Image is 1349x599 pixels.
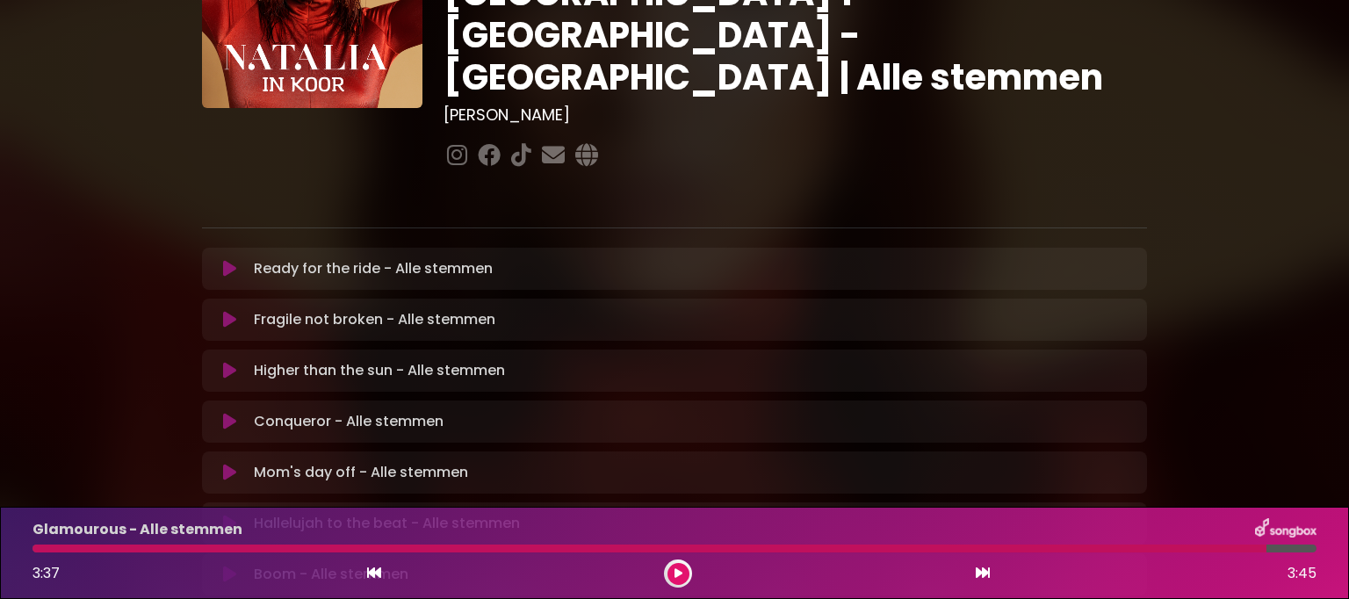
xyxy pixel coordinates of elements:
p: Higher than the sun - Alle stemmen [254,360,505,381]
img: songbox-logo-white.png [1255,518,1317,541]
h3: [PERSON_NAME] [444,105,1147,125]
p: Conqueror - Alle stemmen [254,411,444,432]
p: Glamourous - Alle stemmen [32,519,242,540]
span: 3:37 [32,563,60,583]
p: Ready for the ride - Alle stemmen [254,258,493,279]
p: Mom's day off - Alle stemmen [254,462,468,483]
p: Fragile not broken - Alle stemmen [254,309,495,330]
span: 3:45 [1288,563,1317,584]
